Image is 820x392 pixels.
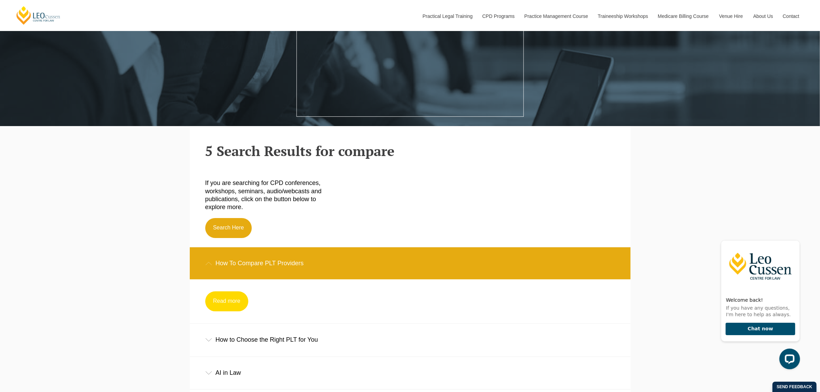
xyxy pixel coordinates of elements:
[715,227,803,375] iframe: LiveChat chat widget
[417,1,477,31] a: Practical Legal Training
[190,357,631,389] div: AI in Law
[205,143,615,158] h2: 5 Search Results for compare
[477,1,519,31] a: CPD Programs
[593,1,653,31] a: Traineeship Workshops
[714,1,748,31] a: Venue Hire
[653,1,714,31] a: Medicare Billing Course
[778,1,805,31] a: Contact
[205,179,335,212] p: If you are searching for CPD conferences, workshops, seminars, audio/webcasts and publications, c...
[205,291,248,311] a: Read more
[190,324,631,356] div: How to Choose the Right PLT for You
[205,218,252,238] a: Search Here
[748,1,778,31] a: About Us
[519,1,593,31] a: Practice Management Course
[15,6,61,25] a: [PERSON_NAME] Centre for Law
[190,247,631,279] div: How To Compare PLT Providers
